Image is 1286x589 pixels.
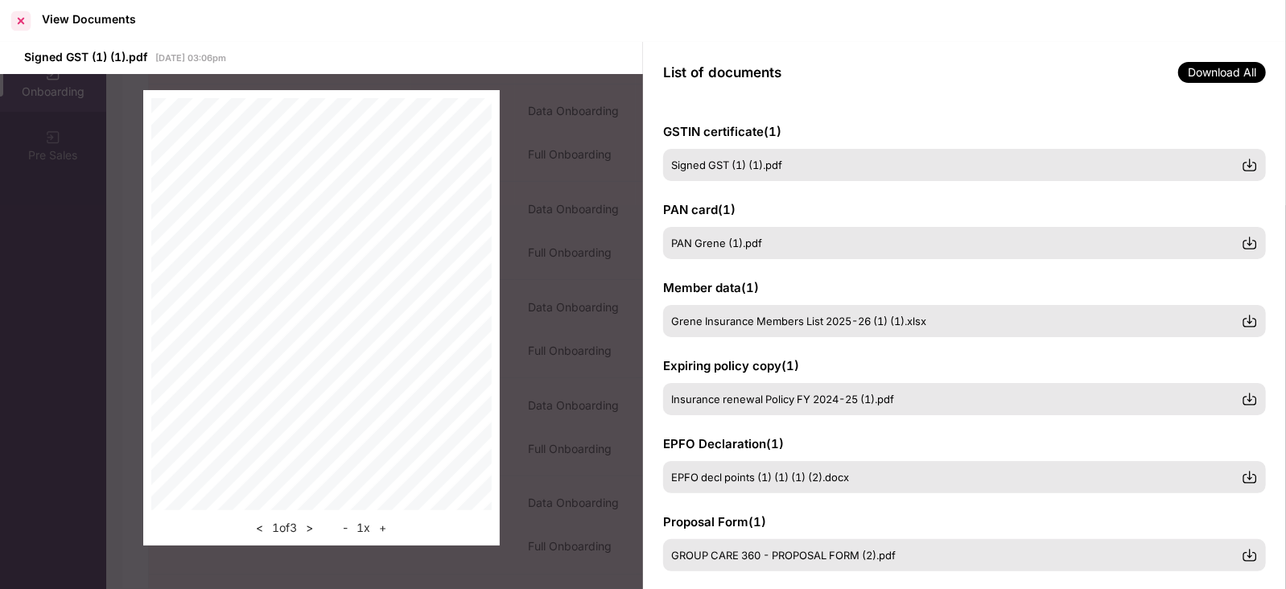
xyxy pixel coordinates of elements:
[671,393,894,406] span: Insurance renewal Policy FY 2024-25 (1).pdf
[663,64,781,80] span: List of documents
[251,518,318,538] div: 1 of 3
[374,518,391,538] button: +
[671,315,926,327] span: Grene Insurance Members List 2025-26 (1) (1).xlsx
[301,518,318,538] button: >
[663,358,799,373] span: Expiring policy copy ( 1 )
[338,518,391,538] div: 1 x
[1242,313,1258,329] img: svg+xml;base64,PHN2ZyBpZD0iRG93bmxvYWQtMzJ4MzIiIHhtbG5zPSJodHRwOi8vd3d3LnczLm9yZy8yMDAwL3N2ZyIgd2...
[671,159,782,171] span: Signed GST (1) (1).pdf
[42,12,136,26] div: View Documents
[1242,157,1258,173] img: svg+xml;base64,PHN2ZyBpZD0iRG93bmxvYWQtMzJ4MzIiIHhtbG5zPSJodHRwOi8vd3d3LnczLm9yZy8yMDAwL3N2ZyIgd2...
[671,237,762,249] span: PAN Grene (1).pdf
[1242,235,1258,251] img: svg+xml;base64,PHN2ZyBpZD0iRG93bmxvYWQtMzJ4MzIiIHhtbG5zPSJodHRwOi8vd3d3LnczLm9yZy8yMDAwL3N2ZyIgd2...
[1242,391,1258,407] img: svg+xml;base64,PHN2ZyBpZD0iRG93bmxvYWQtMzJ4MzIiIHhtbG5zPSJodHRwOi8vd3d3LnczLm9yZy8yMDAwL3N2ZyIgd2...
[24,50,147,64] span: Signed GST (1) (1).pdf
[671,549,896,562] span: GROUP CARE 360 - PROPOSAL FORM (2).pdf
[663,124,781,139] span: GSTIN certificate ( 1 )
[338,518,352,538] button: -
[1178,62,1266,83] span: Download All
[663,436,784,451] span: EPFO Declaration ( 1 )
[663,514,766,529] span: Proposal Form ( 1 )
[663,280,759,295] span: Member data ( 1 )
[1242,547,1258,563] img: svg+xml;base64,PHN2ZyBpZD0iRG93bmxvYWQtMzJ4MzIiIHhtbG5zPSJodHRwOi8vd3d3LnczLm9yZy8yMDAwL3N2ZyIgd2...
[155,52,226,64] span: [DATE] 03:06pm
[671,471,849,484] span: EPFO decl points (1) (1) (1) (2).docx
[251,518,268,538] button: <
[663,202,736,217] span: PAN card ( 1 )
[1242,469,1258,485] img: svg+xml;base64,PHN2ZyBpZD0iRG93bmxvYWQtMzJ4MzIiIHhtbG5zPSJodHRwOi8vd3d3LnczLm9yZy8yMDAwL3N2ZyIgd2...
